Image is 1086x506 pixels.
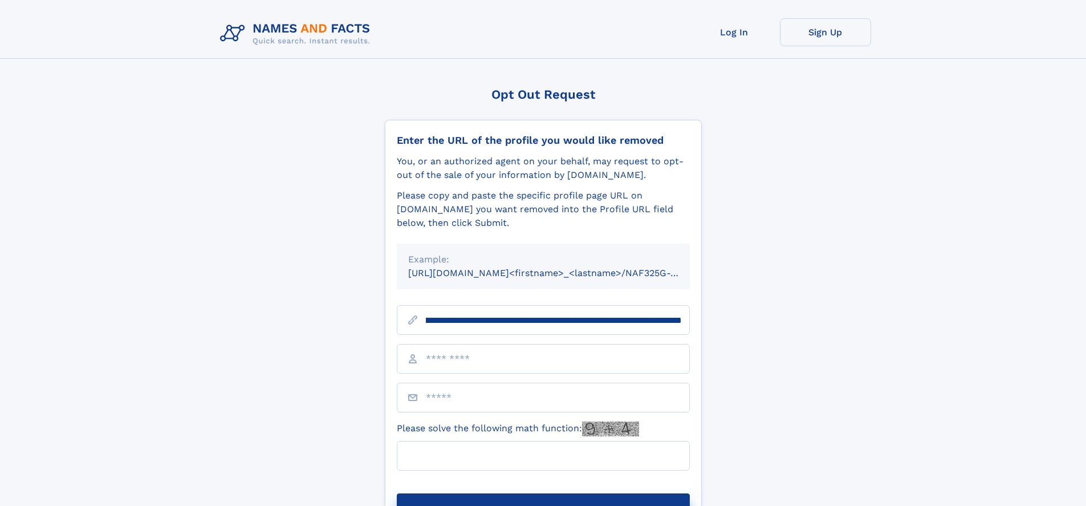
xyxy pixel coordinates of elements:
[385,87,702,102] div: Opt Out Request
[397,134,690,147] div: Enter the URL of the profile you would like removed
[215,18,380,49] img: Logo Names and Facts
[689,18,780,46] a: Log In
[408,253,678,266] div: Example:
[397,189,690,230] div: Please copy and paste the specific profile page URL on [DOMAIN_NAME] you want removed into the Pr...
[780,18,871,46] a: Sign Up
[397,155,690,182] div: You, or an authorized agent on your behalf, may request to opt-out of the sale of your informatio...
[408,268,711,278] small: [URL][DOMAIN_NAME]<firstname>_<lastname>/NAF325G-xxxxxxxx
[397,422,639,436] label: Please solve the following math function:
